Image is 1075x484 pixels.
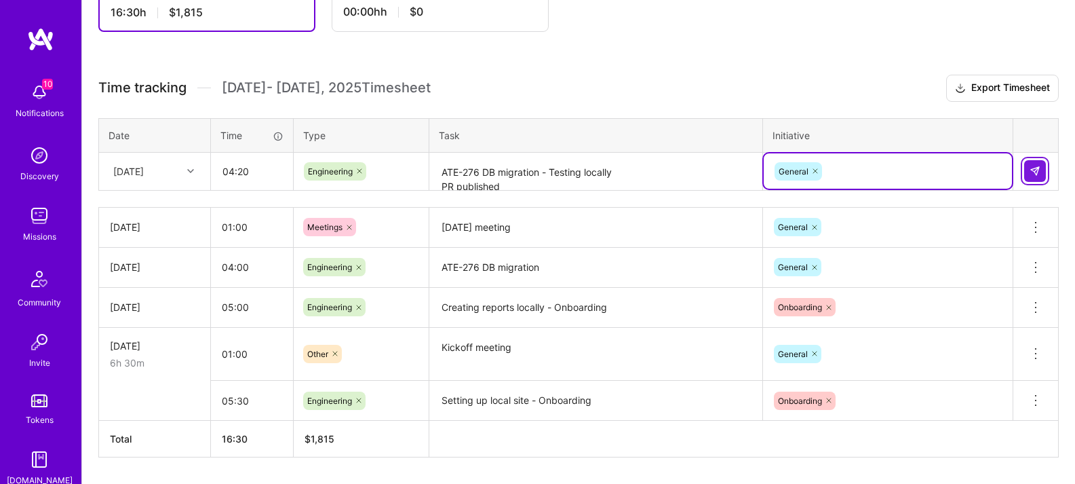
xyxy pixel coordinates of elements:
[778,396,822,406] span: Onboarding
[110,300,199,314] div: [DATE]
[211,383,293,419] input: HH:MM
[307,302,352,312] span: Engineering
[222,79,431,96] span: [DATE] - [DATE] , 2025 Timesheet
[294,118,429,152] th: Type
[410,5,423,19] span: $0
[26,446,53,473] img: guide book
[42,79,53,90] span: 10
[343,5,537,19] div: 00:00h h
[169,5,203,20] span: $1,815
[110,339,199,353] div: [DATE]
[99,421,211,458] th: Total
[946,75,1059,102] button: Export Timesheet
[431,382,761,420] textarea: Setting up local site - Onboarding
[307,396,352,406] span: Engineering
[211,249,293,285] input: HH:MM
[778,222,808,232] span: General
[27,27,54,52] img: logo
[26,413,54,427] div: Tokens
[110,356,199,370] div: 6h 30m
[431,154,761,190] textarea: ATE-276 DB migration - Testing locally PR published
[110,220,199,234] div: [DATE]
[305,433,334,445] span: $ 1,815
[220,128,284,143] div: Time
[778,262,808,272] span: General
[431,289,761,327] textarea: Creating reports locally - Onboarding
[307,262,352,272] span: Engineering
[20,169,59,183] div: Discovery
[778,349,808,359] span: General
[211,421,294,458] th: 16:30
[308,166,353,176] span: Engineering
[26,142,53,169] img: discovery
[110,260,199,274] div: [DATE]
[18,295,61,310] div: Community
[31,394,47,407] img: tokens
[211,209,293,245] input: HH:MM
[26,329,53,356] img: Invite
[955,81,966,96] i: icon Download
[307,222,343,232] span: Meetings
[773,128,1003,143] div: Initiative
[113,164,144,179] div: [DATE]
[16,106,64,120] div: Notifications
[307,349,328,359] span: Other
[778,302,822,312] span: Onboarding
[431,329,761,380] textarea: Kickoff meeting
[23,263,56,295] img: Community
[211,289,293,325] input: HH:MM
[98,79,187,96] span: Time tracking
[26,79,53,106] img: bell
[99,118,211,152] th: Date
[431,209,761,246] textarea: [DATE] meeting
[111,5,303,20] div: 16:30 h
[1030,166,1040,176] img: Submit
[211,336,293,372] input: HH:MM
[429,118,763,152] th: Task
[187,168,194,174] i: icon Chevron
[1024,160,1047,182] div: null
[23,229,56,244] div: Missions
[29,356,50,370] div: Invite
[431,249,761,287] textarea: ATE-276 DB migration
[26,202,53,229] img: teamwork
[212,153,292,189] input: HH:MM
[779,166,808,176] span: General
